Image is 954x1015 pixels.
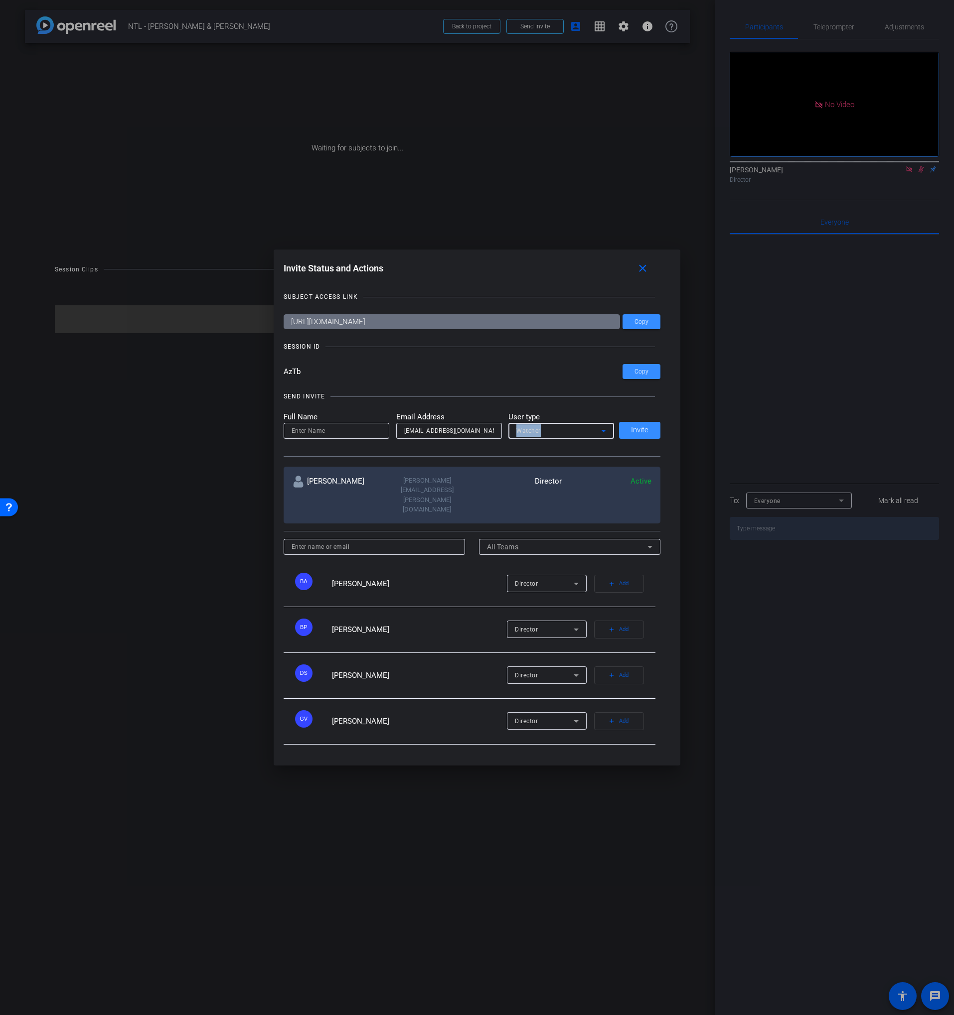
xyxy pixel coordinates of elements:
[608,580,615,587] mat-icon: add
[295,619,329,636] ngx-avatar: Breanna Perrelli
[295,573,329,590] ngx-avatar: Benjamin Allen
[332,717,389,726] span: [PERSON_NAME]
[623,364,660,379] button: Copy
[295,664,313,682] div: DS
[284,259,661,277] div: Invite Status and Actions
[515,580,538,587] span: Director
[332,671,389,680] span: [PERSON_NAME]
[295,710,329,728] ngx-avatar: Gert Viljoen
[292,425,381,437] input: Enter Name
[608,626,615,633] mat-icon: add
[284,342,661,352] openreel-title-line: SESSION ID
[284,391,325,401] div: SEND INVITE
[284,411,389,423] mat-label: Full Name
[594,621,644,638] button: Add
[515,672,538,679] span: Director
[594,712,644,730] button: Add
[608,672,615,679] mat-icon: add
[284,292,661,302] openreel-title-line: SUBJECT ACCESS LINK
[631,477,651,486] span: Active
[619,577,629,591] span: Add
[623,314,660,329] button: Copy
[619,623,629,636] span: Add
[284,391,661,401] openreel-title-line: SEND INVITE
[608,718,615,725] mat-icon: add
[635,318,648,326] span: Copy
[516,427,541,434] span: Watcher
[295,619,313,636] div: BP
[594,666,644,684] button: Add
[292,541,458,553] input: Enter name or email
[594,575,644,593] button: Add
[635,368,648,376] span: Copy
[295,573,313,590] div: BA
[284,342,320,352] div: SESSION ID
[284,292,358,302] div: SUBJECT ACCESS LINK
[472,476,562,514] div: Director
[396,411,502,423] mat-label: Email Address
[293,476,382,514] div: [PERSON_NAME]
[382,476,472,514] div: [PERSON_NAME][EMAIL_ADDRESS][PERSON_NAME][DOMAIN_NAME]
[619,714,629,728] span: Add
[508,411,614,423] mat-label: User type
[295,664,329,682] ngx-avatar: Dan Stevens
[332,625,389,634] span: [PERSON_NAME]
[332,579,389,588] span: [PERSON_NAME]
[515,718,538,725] span: Director
[404,425,494,437] input: Enter Email
[619,668,629,682] span: Add
[636,262,649,275] mat-icon: close
[515,626,538,633] span: Director
[295,710,313,728] div: GV
[487,543,519,551] span: All Teams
